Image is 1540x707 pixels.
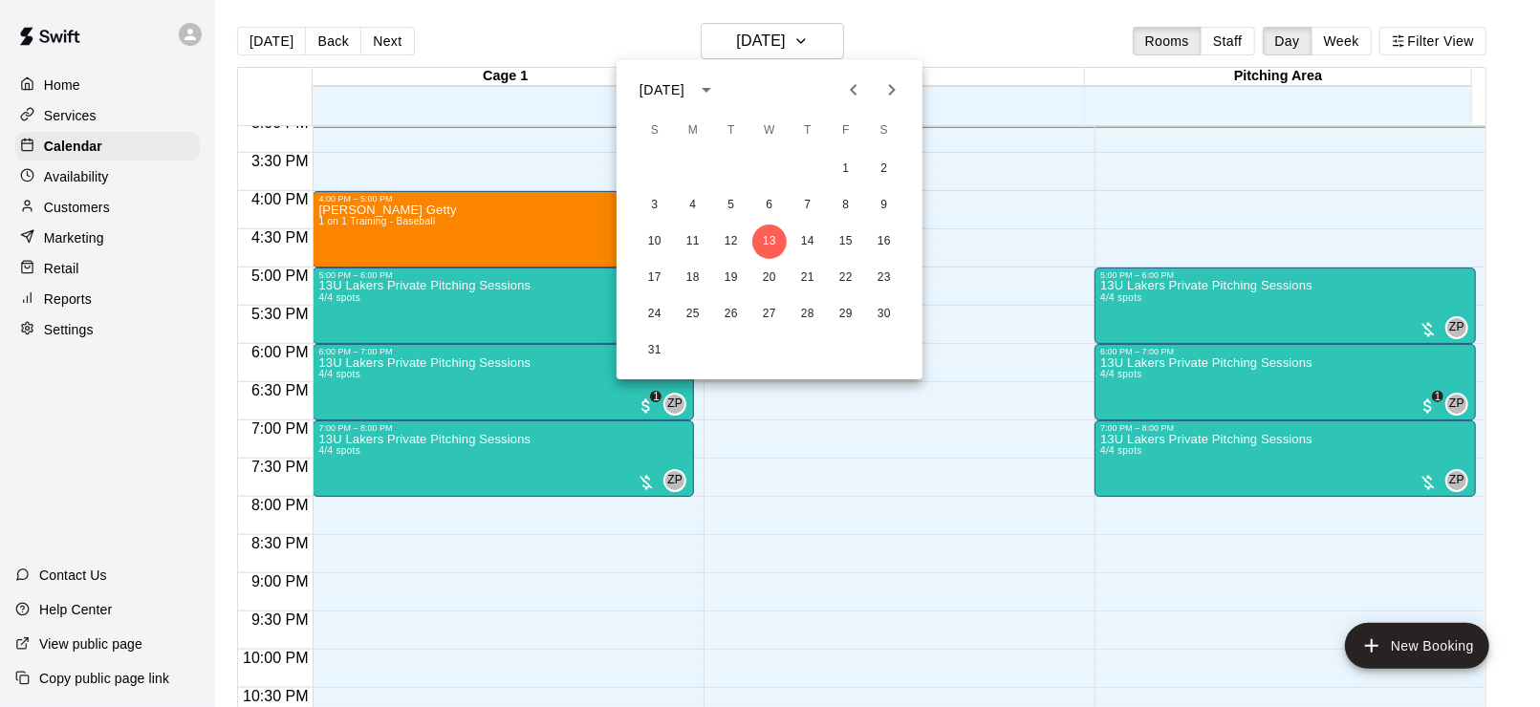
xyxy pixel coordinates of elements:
button: 29 [829,297,863,332]
button: 8 [829,188,863,223]
button: 17 [638,261,672,295]
button: 30 [867,297,901,332]
button: 12 [714,225,748,259]
button: 4 [676,188,710,223]
button: 2 [867,152,901,186]
button: 16 [867,225,901,259]
button: 23 [867,261,901,295]
button: 28 [791,297,825,332]
button: 5 [714,188,748,223]
button: 26 [714,297,748,332]
button: 20 [752,261,787,295]
span: Thursday [791,112,825,150]
span: Monday [676,112,710,150]
button: calendar view is open, switch to year view [690,74,723,106]
span: Saturday [867,112,901,150]
button: 25 [676,297,710,332]
span: Friday [829,112,863,150]
button: 27 [752,297,787,332]
button: 19 [714,261,748,295]
button: 18 [676,261,710,295]
button: 21 [791,261,825,295]
div: [DATE] [640,80,684,100]
button: 6 [752,188,787,223]
span: Sunday [638,112,672,150]
button: 22 [829,261,863,295]
button: 10 [638,225,672,259]
button: 7 [791,188,825,223]
button: 11 [676,225,710,259]
span: Tuesday [714,112,748,150]
button: Previous month [835,71,873,109]
button: 24 [638,297,672,332]
button: 31 [638,333,672,368]
button: 15 [829,225,863,259]
button: 1 [829,152,863,186]
button: 14 [791,225,825,259]
button: Next month [873,71,911,109]
button: 3 [638,188,672,223]
button: 9 [867,188,901,223]
span: Wednesday [752,112,787,150]
button: 13 [752,225,787,259]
